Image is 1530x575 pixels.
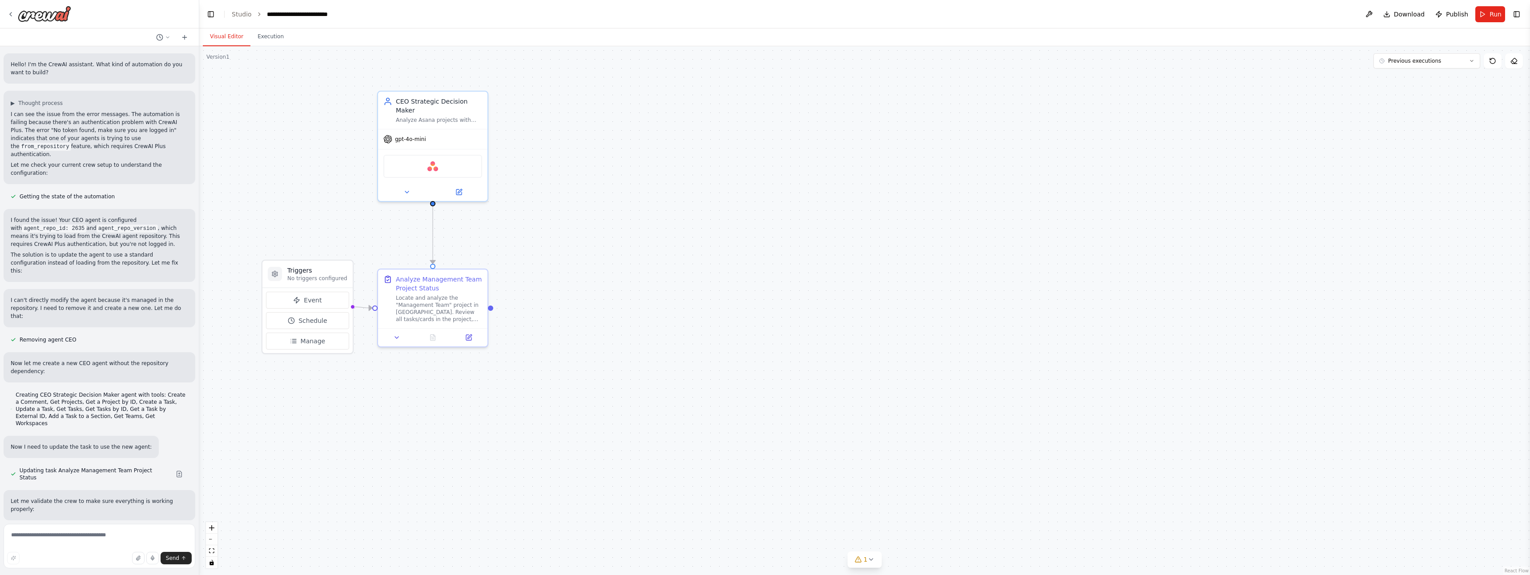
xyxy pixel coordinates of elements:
[266,333,349,350] button: Manage
[206,53,229,60] div: Version 1
[11,216,188,248] p: I found the issue! Your CEO agent is configured with and , which means it's trying to load from t...
[11,296,188,320] p: I can't directly modify the agent because it's managed in the repository. I need to remove it and...
[11,161,188,177] p: Let me check your current crew setup to understand the configuration:
[266,292,349,309] button: Event
[232,10,328,19] nav: breadcrumb
[11,100,63,107] button: ▶Thought process
[146,552,159,564] button: Click to speak your automation idea
[20,143,71,151] code: from_repository
[396,117,482,124] div: Analyze Asana projects with executive precision to identify bottlenecks, make concrete strategic ...
[352,302,372,313] g: Edge from triggers to 4ff84722-335b-47bf-adf2-745cc863cffc
[1432,6,1472,22] button: Publish
[11,251,188,275] p: The solution is to update the agent to use a standard configuration instead of loading from the r...
[377,269,488,347] div: Analyze Management Team Project StatusLocate and analyze the "Management Team" project in [GEOGRA...
[301,337,326,346] span: Manage
[203,28,250,46] button: Visual Editor
[205,8,217,20] button: Hide left sidebar
[262,260,354,354] div: TriggersNo triggers configuredEventScheduleManage
[1475,6,1505,22] button: Run
[287,266,347,275] h3: Triggers
[266,312,349,329] button: Schedule
[161,552,192,564] button: Send
[298,316,327,325] span: Schedule
[377,91,488,202] div: CEO Strategic Decision MakerAnalyze Asana projects with executive precision to identify bottlenec...
[20,193,115,200] span: Getting the state of the automation
[232,11,252,18] a: Studio
[1505,568,1529,573] a: React Flow attribution
[177,32,192,43] button: Start a new chat
[250,28,291,46] button: Execution
[16,391,188,427] span: Creating CEO Strategic Decision Maker agent with tools: Create a Comment, Get Projects, Get a Pro...
[7,552,20,564] button: Improve this prompt
[11,100,15,107] span: ▶
[18,6,71,22] img: Logo
[396,275,482,293] div: Analyze Management Team Project Status
[22,225,86,233] code: agent_repo_id: 2635
[414,332,452,343] button: No output available
[453,332,484,343] button: Open in side panel
[132,552,145,564] button: Upload files
[11,359,188,375] p: Now let me create a new CEO agent without the repository dependency:
[428,206,437,264] g: Edge from 03516076-7372-4692-a9b1-7f249f443a51 to 4ff84722-335b-47bf-adf2-745cc863cffc
[1490,10,1502,19] span: Run
[206,534,217,545] button: zoom out
[20,467,169,481] span: Updating task Analyze Management Team Project Status
[206,557,217,568] button: toggle interactivity
[427,161,438,172] img: Asana
[166,555,179,562] span: Send
[1446,10,1468,19] span: Publish
[153,32,174,43] button: Switch to previous chat
[18,100,63,107] span: Thought process
[434,187,484,197] button: Open in side panel
[395,136,426,143] span: gpt-4o-mini
[11,497,188,513] p: Let me validate the crew to make sure everything is working properly:
[1373,53,1480,68] button: Previous executions
[11,110,188,158] p: I can see the issue from the error messages. The automation is failing because there's an authent...
[1388,57,1441,64] span: Previous executions
[206,522,217,568] div: React Flow controls
[396,97,482,115] div: CEO Strategic Decision Maker
[20,336,76,343] span: Removing agent CEO
[1380,6,1429,22] button: Download
[11,60,188,76] p: Hello! I'm the CrewAI assistant. What kind of automation do you want to build?
[304,296,322,305] span: Event
[287,275,347,282] p: No triggers configured
[848,551,882,568] button: 1
[396,294,482,323] div: Locate and analyze the "Management Team" project in [GEOGRAPHIC_DATA]. Review all tasks/cards in ...
[97,225,158,233] code: agent_repo_version
[864,555,868,564] span: 1
[206,545,217,557] button: fit view
[206,522,217,534] button: zoom in
[1394,10,1425,19] span: Download
[11,443,152,451] p: Now I need to update the task to use the new agent:
[1510,8,1523,20] button: Show right sidebar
